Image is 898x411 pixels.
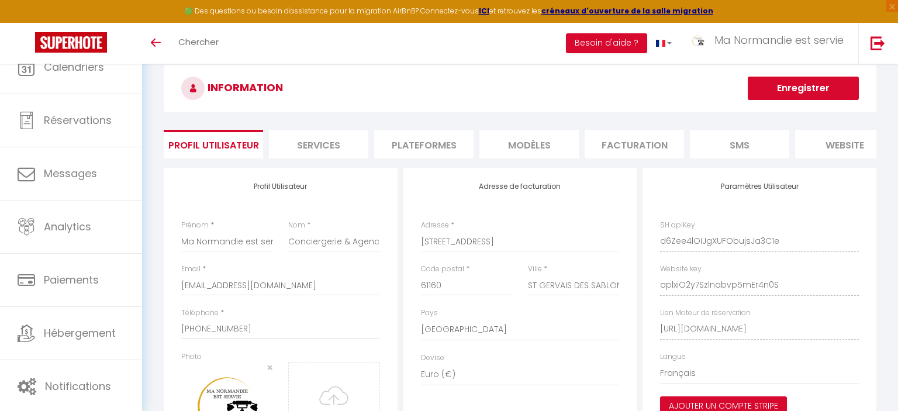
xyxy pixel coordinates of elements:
li: Plateformes [374,130,474,158]
span: Analytics [44,219,91,234]
label: Téléphone [181,308,219,319]
label: Prénom [181,220,209,231]
h4: Paramètres Utilisateur [660,182,859,191]
span: Notifications [45,379,111,393]
li: MODÈLES [479,130,579,158]
label: Langue [660,351,686,362]
label: SH apiKey [660,220,695,231]
h4: Profil Utilisateur [181,182,380,191]
span: Ma Normandie est servie [714,33,844,47]
img: logout [871,36,885,50]
h3: INFORMATION [164,65,876,112]
label: Lien Moteur de réservation [660,308,751,319]
label: Ville [528,264,542,275]
span: Messages [44,166,97,181]
label: Website key [660,264,702,275]
a: créneaux d'ouverture de la salle migration [541,6,713,16]
label: Devise [421,353,444,364]
span: Calendriers [44,60,104,74]
li: Services [269,130,368,158]
button: Besoin d'aide ? [566,33,647,53]
label: Nom [288,220,305,231]
img: ... [689,34,707,47]
li: Facturation [585,130,684,158]
span: × [267,360,273,375]
a: ... Ma Normandie est servie [681,23,858,64]
a: Chercher [170,23,227,64]
img: Super Booking [35,32,107,53]
li: website [795,130,894,158]
span: Chercher [178,36,219,48]
span: Réservations [44,113,112,127]
a: ICI [479,6,489,16]
label: Code postal [421,264,464,275]
label: Adresse [421,220,449,231]
span: Paiements [44,272,99,287]
span: Hébergement [44,326,116,340]
li: Profil Utilisateur [164,130,263,158]
label: Pays [421,308,438,319]
label: Photo [181,351,202,362]
li: SMS [690,130,789,158]
h4: Adresse de facturation [421,182,620,191]
button: Enregistrer [748,77,859,100]
button: Close [267,362,273,373]
label: Email [181,264,201,275]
